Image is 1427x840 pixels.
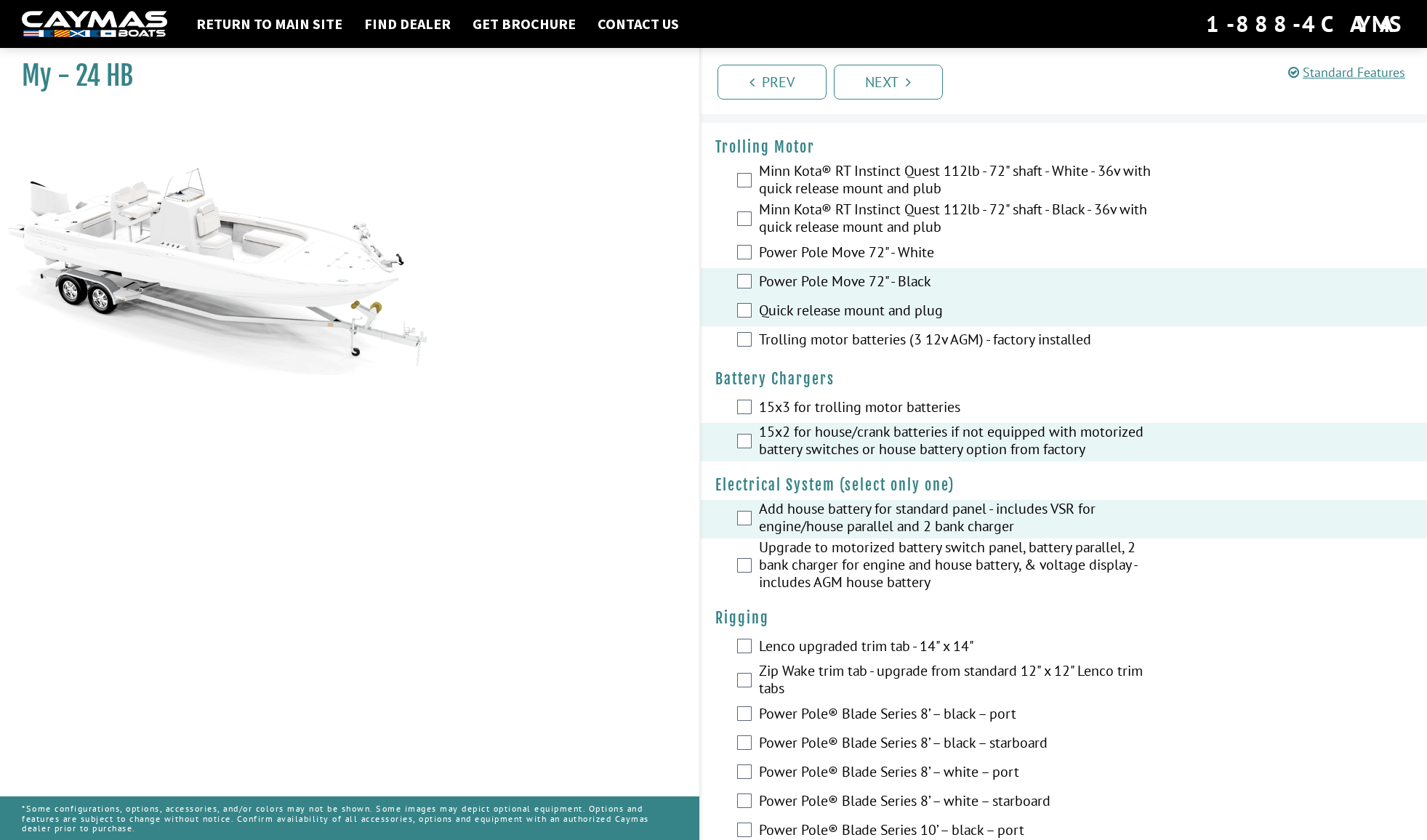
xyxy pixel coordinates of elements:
[22,796,678,840] p: *Some configurations, options, accessories, and/or colors may not be shown. Some images may depic...
[759,500,1160,538] label: Add house battery for standard panel - includes VSR for engine/house parallel and 2 bank charger
[715,138,1413,156] h4: Trolling Motor
[715,609,1413,627] h4: Rigging
[759,538,1160,594] label: Upgrade to motorized battery switch panel, battery parallel, 2 bank charger for engine and house ...
[759,243,1160,264] label: Power Pole Move 72" - White
[717,65,827,100] a: Prev
[759,331,1160,352] label: Trolling motor batteries (3 12v AGM) - factory installed
[759,272,1160,294] label: Power Pole Move 72" - Black
[759,734,1160,755] label: Power Pole® Blade Series 8’ – black – starboard
[834,65,943,100] a: Next
[759,637,1160,658] label: Lenco upgraded trim tab - 14" x 14"
[590,15,686,33] a: Contact Us
[759,398,1160,419] label: 15x3 for trolling motor batteries
[759,792,1160,813] label: Power Pole® Blade Series 8’ – white – starboard
[759,302,1160,323] label: Quick release mount and plug
[1206,8,1405,40] div: 1-888-4CAYMAS
[759,162,1160,201] label: Minn Kota® RT Instinct Quest 112lb - 72" shaft - White - 36v with quick release mount and plub
[759,201,1160,239] label: Minn Kota® RT Instinct Quest 112lb - 72" shaft - Black - 36v with quick release mount and plub
[1288,64,1405,81] a: Standard Features
[357,15,458,33] a: Find Dealer
[22,60,663,92] h1: My - 24 HB
[189,15,350,33] a: Return to main site
[22,11,167,38] img: white-logo-c9c8dbefe5ff5ceceb0f0178aa75bf4bb51f6bca0971e226c86eb53dfe498488.png
[759,705,1160,726] label: Power Pole® Blade Series 8’ – black – port
[465,15,583,33] a: Get Brochure
[715,370,1413,388] h4: Battery Chargers
[715,476,1413,494] h4: Electrical System (select only one)
[759,763,1160,784] label: Power Pole® Blade Series 8’ – white – port
[759,423,1160,461] label: 15x2 for house/crank batteries if not equipped with motorized battery switches or house battery o...
[759,662,1160,700] label: Zip Wake trim tab - upgrade from standard 12" x 12" Lenco trim tabs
